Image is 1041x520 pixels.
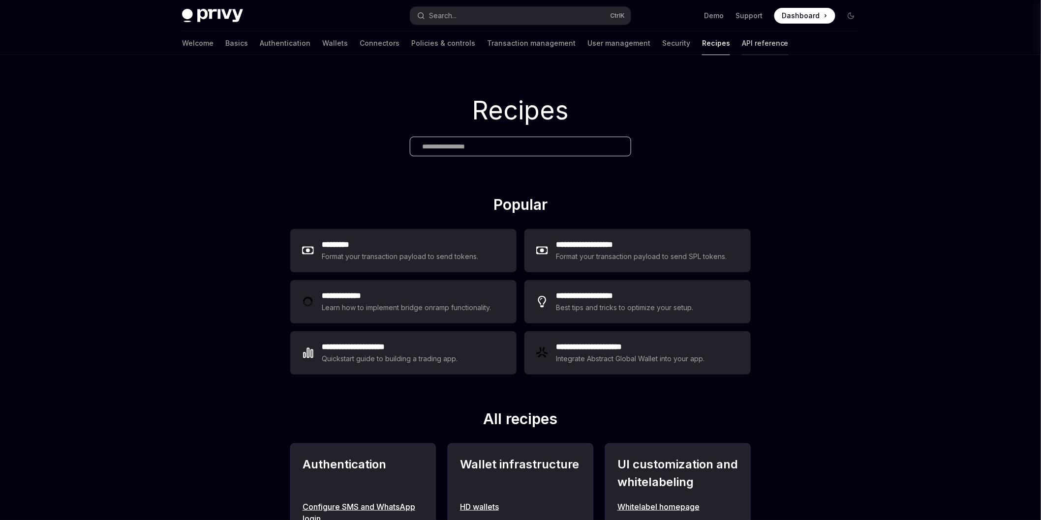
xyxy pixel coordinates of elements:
h2: Wallet infrastructure [460,456,581,491]
span: Ctrl K [610,12,625,20]
img: dark logo [182,9,243,23]
a: User management [587,31,650,55]
a: Dashboard [774,8,835,24]
button: Search...CtrlK [410,7,631,25]
a: Connectors [360,31,399,55]
div: Format your transaction payload to send tokens. [322,251,479,262]
div: Integrate Abstract Global Wallet into your app. [556,353,705,365]
div: Quickstart guide to building a trading app. [322,353,458,365]
div: Learn how to implement bridge onramp functionality. [322,302,494,314]
a: Welcome [182,31,214,55]
a: HD wallets [460,501,581,513]
a: Transaction management [487,31,576,55]
a: Wallets [322,31,348,55]
h2: All recipes [290,410,751,432]
a: Policies & controls [411,31,475,55]
div: Search... [429,10,457,22]
span: Dashboard [782,11,820,21]
a: Security [662,31,690,55]
h2: Authentication [303,456,424,491]
a: **** **** ***Learn how to implement bridge onramp functionality. [290,280,517,323]
a: API reference [742,31,789,55]
a: Demo [704,11,724,21]
a: Whitelabel homepage [617,501,738,513]
a: Support [735,11,763,21]
button: Toggle dark mode [843,8,859,24]
a: Authentication [260,31,310,55]
div: Best tips and tricks to optimize your setup. [556,302,695,314]
div: Format your transaction payload to send SPL tokens. [556,251,728,262]
h2: UI customization and whitelabeling [617,456,738,491]
a: Basics [225,31,248,55]
a: Recipes [702,31,730,55]
h2: Popular [290,196,751,217]
a: **** ****Format your transaction payload to send tokens. [290,229,517,272]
